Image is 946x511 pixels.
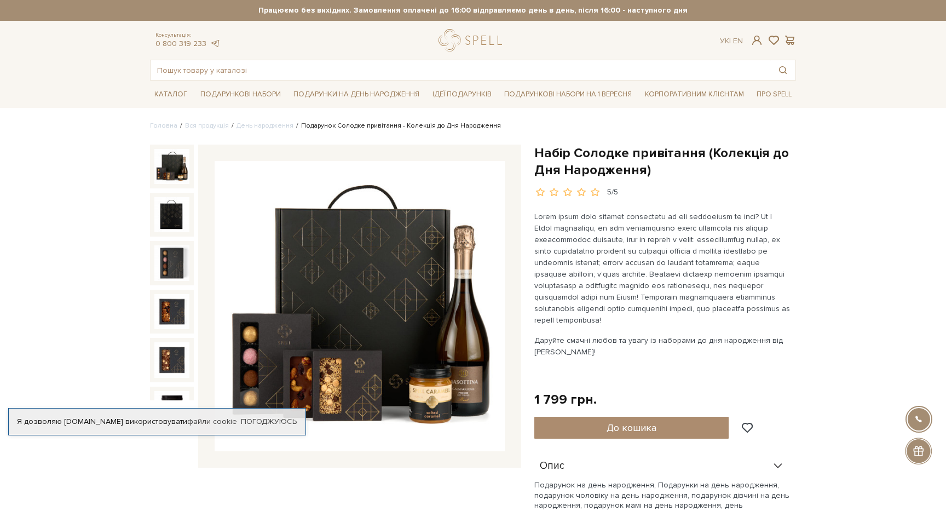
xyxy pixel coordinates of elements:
[641,85,748,104] a: Корпоративним клієнтам
[151,60,770,80] input: Пошук товару у каталозі
[241,417,297,427] a: Погоджуюсь
[534,145,796,179] h1: Набір Солодке привітання (Колекція до Дня Народження)
[236,122,293,130] a: День народження
[428,86,496,103] a: Ідеї подарунків
[534,211,791,326] p: Lorem ipsum dolo sitamet consectetu ad eli seddoeiusm te inci? Ut l Etdol magnaaliqu, en adm veni...
[534,417,729,439] button: До кошика
[540,461,564,471] span: Опис
[733,36,743,45] a: En
[500,85,636,104] a: Подарункові набори на 1 Вересня
[439,29,507,51] a: logo
[720,36,743,46] div: Ук
[155,39,206,48] a: 0 800 319 233
[150,122,177,130] a: Головна
[752,86,796,103] a: Про Spell
[185,122,229,130] a: Вся продукція
[155,32,220,39] span: Консультація:
[150,5,796,15] strong: Працюємо без вихідних. Замовлення оплачені до 16:00 відправляємо день в день, після 16:00 - насту...
[150,86,192,103] a: Каталог
[215,161,505,451] img: Набір Солодке привітання (Колекція до Дня Народження)
[154,197,189,232] img: Набір Солодке привітання (Колекція до Дня Народження)
[534,335,791,358] p: Даруйте смачні любов та увагу із наборами до дня народження від [PERSON_NAME]!
[209,39,220,48] a: telegram
[607,422,656,434] span: До кошика
[534,391,597,408] div: 1 799 грн.
[154,294,189,329] img: Набір Солодке привітання (Колекція до Дня Народження)
[154,149,189,184] img: Набір Солодке привітання (Колекція до Дня Народження)
[289,86,424,103] a: Подарунки на День народження
[154,245,189,280] img: Набір Солодке привітання (Колекція до Дня Народження)
[196,86,285,103] a: Подарункові набори
[154,391,189,426] img: Набір Солодке привітання (Колекція до Дня Народження)
[154,342,189,377] img: Набір Солодке привітання (Колекція до Дня Народження)
[187,417,237,426] a: файли cookie
[293,121,501,131] li: Подарунок Солодке привітання - Колекція до Дня Народження
[607,187,618,198] div: 5/5
[9,417,305,427] div: Я дозволяю [DOMAIN_NAME] використовувати
[770,60,795,80] button: Пошук товару у каталозі
[729,36,731,45] span: |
